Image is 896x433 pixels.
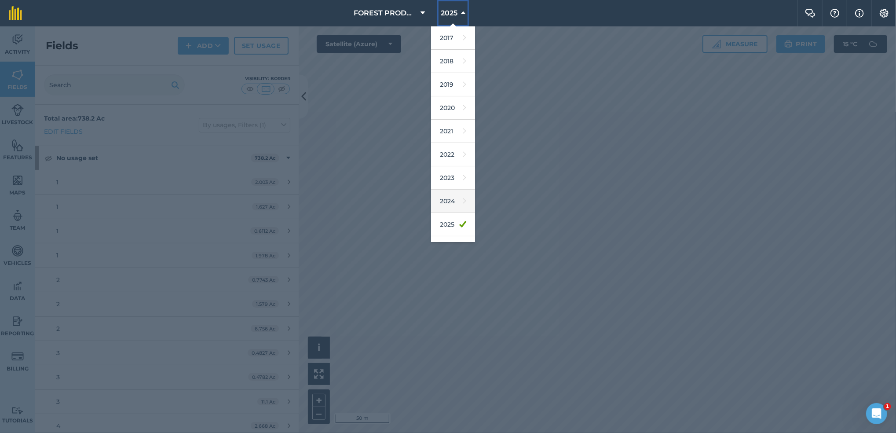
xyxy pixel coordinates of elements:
a: 2021 [431,120,475,143]
a: 2022 [431,143,475,166]
span: FOREST PRODUCE [354,8,417,18]
img: Two speech bubbles overlapping with the left bubble in the forefront [805,9,816,18]
a: 2026 [431,236,475,260]
img: A cog icon [879,9,889,18]
img: fieldmargin Logo [9,6,22,20]
a: 2025 [431,213,475,236]
span: 1 [884,403,891,410]
img: svg+xml;base64,PHN2ZyB4bWxucz0iaHR0cDovL3d3dy53My5vcmcvMjAwMC9zdmciIHdpZHRoPSIxNyIgaGVpZ2h0PSIxNy... [855,8,864,18]
a: 2019 [431,73,475,96]
a: 2020 [431,96,475,120]
a: 2024 [431,190,475,213]
a: 2017 [431,26,475,50]
img: A question mark icon [830,9,840,18]
span: 2025 [441,8,457,18]
a: 2023 [431,166,475,190]
iframe: Intercom live chat [866,403,887,424]
a: 2018 [431,50,475,73]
